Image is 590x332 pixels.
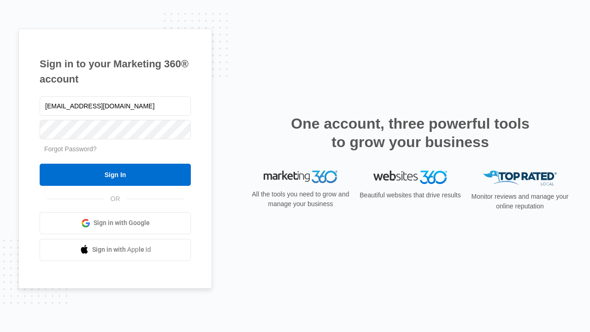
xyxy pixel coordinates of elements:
[249,190,352,209] p: All the tools you need to grow and manage your business
[373,171,447,184] img: Websites 360
[40,164,191,186] input: Sign In
[92,245,151,255] span: Sign in with Apple Id
[359,190,462,200] p: Beautiful websites that drive results
[40,96,191,116] input: Email
[40,212,191,234] a: Sign in with Google
[94,218,150,228] span: Sign in with Google
[483,171,557,186] img: Top Rated Local
[44,145,97,153] a: Forgot Password?
[264,171,337,184] img: Marketing 360
[468,192,572,211] p: Monitor reviews and manage your online reputation
[40,239,191,261] a: Sign in with Apple Id
[104,194,127,204] span: OR
[288,114,532,151] h2: One account, three powerful tools to grow your business
[40,56,191,87] h1: Sign in to your Marketing 360® account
